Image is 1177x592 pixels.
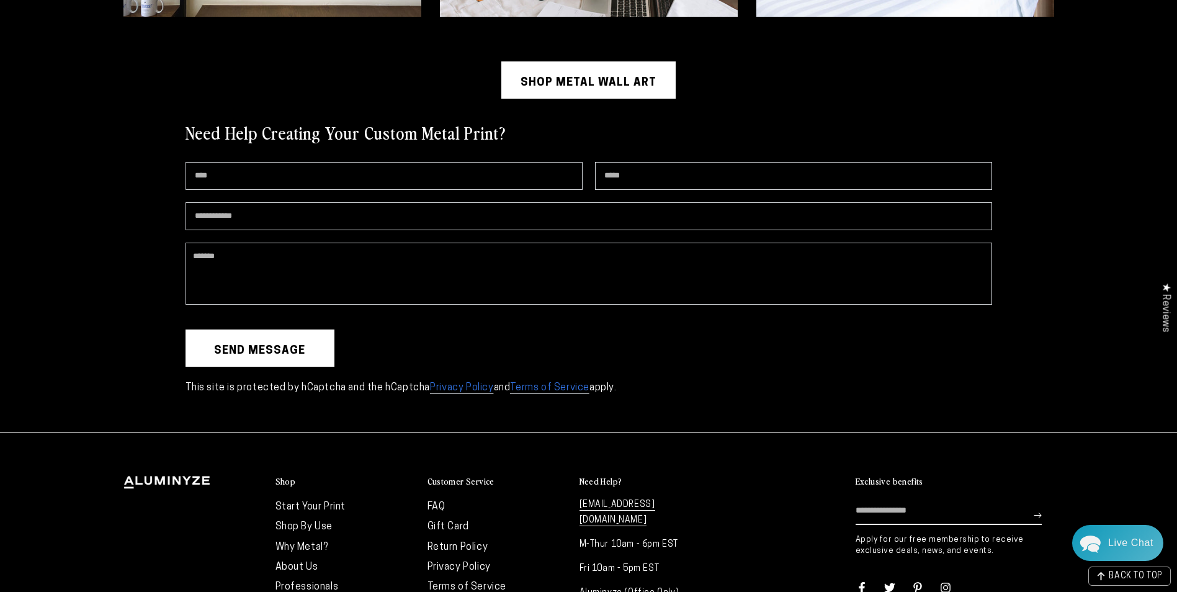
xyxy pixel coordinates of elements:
[580,561,719,576] p: Fri 10am - 5pm EST
[856,476,1054,488] summary: Exclusive benefits
[275,582,339,592] a: Professionals
[427,502,445,512] a: FAQ
[856,534,1054,557] p: Apply for our free membership to receive exclusive deals, news, and events.
[275,502,346,512] a: Start Your Print
[186,121,506,143] h2: Need Help Creating Your Custom Metal Print?
[275,476,415,488] summary: Shop
[510,383,589,394] a: Terms of Service
[275,562,318,572] a: About Us
[580,500,655,526] a: [EMAIL_ADDRESS][DOMAIN_NAME]
[501,61,676,99] a: Shop Metal Wall Art
[427,476,567,488] summary: Customer Service
[580,476,622,487] h2: Need Help?
[186,379,992,397] p: This site is protected by hCaptcha and the hCaptcha and apply.
[427,582,507,592] a: Terms of Service
[275,522,333,532] a: Shop By Use
[427,542,488,552] a: Return Policy
[186,330,334,367] button: Send message
[1072,525,1163,561] div: Chat widget toggle
[1153,273,1177,342] div: Click to open Judge.me floating reviews tab
[580,537,719,552] p: M-Thur 10am - 6pm EST
[580,476,719,488] summary: Need Help?
[275,476,296,487] h2: Shop
[1108,525,1153,561] div: Contact Us Directly
[430,383,493,394] a: Privacy Policy
[427,476,495,487] h2: Customer Service
[427,562,491,572] a: Privacy Policy
[275,542,328,552] a: Why Metal?
[427,522,469,532] a: Gift Card
[856,476,923,487] h2: Exclusive benefits
[1034,497,1042,534] button: Subscribe
[1109,572,1163,581] span: BACK TO TOP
